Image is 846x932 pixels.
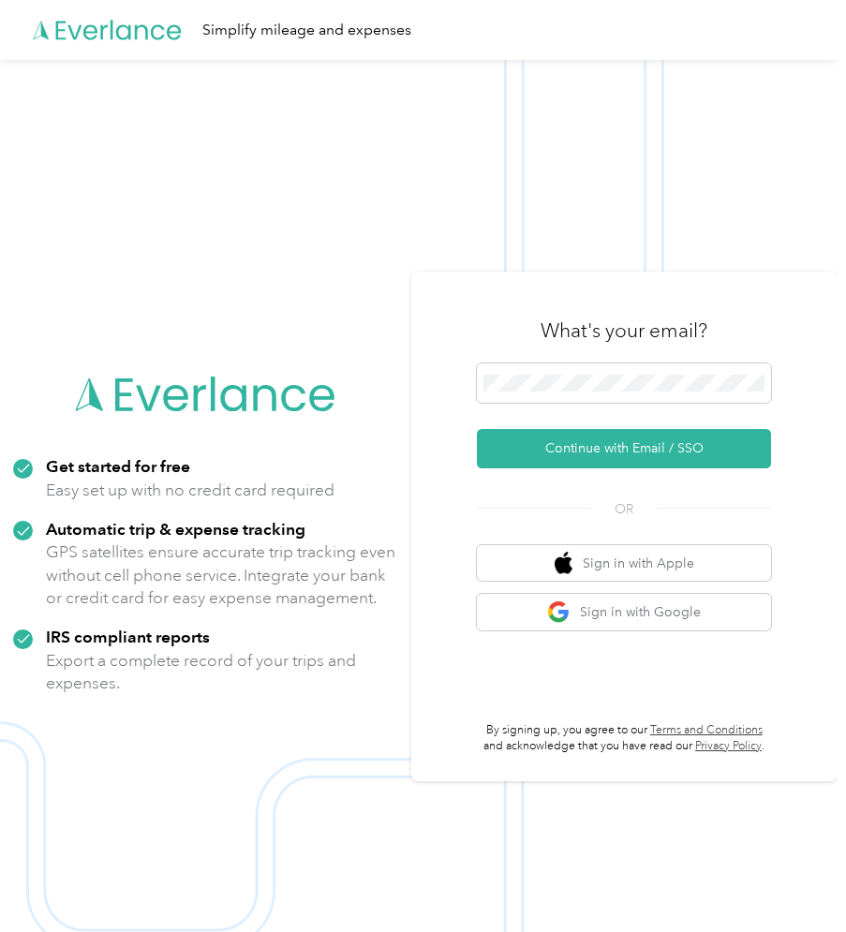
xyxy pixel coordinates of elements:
button: apple logoSign in with Apple [477,545,771,582]
button: Continue with Email / SSO [477,429,771,468]
p: By signing up, you agree to our and acknowledge that you have read our . [477,722,771,755]
p: Export a complete record of your trips and expenses. [46,649,398,695]
strong: IRS compliant reports [46,627,210,646]
span: OR [591,499,657,519]
iframe: Everlance-gr Chat Button Frame [741,827,846,932]
h3: What's your email? [541,318,707,344]
img: apple logo [555,552,573,575]
strong: Automatic trip & expense tracking [46,519,305,539]
a: Privacy Policy [695,739,762,753]
p: Easy set up with no credit card required [46,479,334,502]
button: google logoSign in with Google [477,594,771,630]
img: google logo [547,600,571,624]
div: Simplify mileage and expenses [202,19,411,42]
strong: Get started for free [46,456,190,476]
p: GPS satellites ensure accurate trip tracking even without cell phone service. Integrate your bank... [46,540,398,610]
a: Terms and Conditions [650,723,763,737]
